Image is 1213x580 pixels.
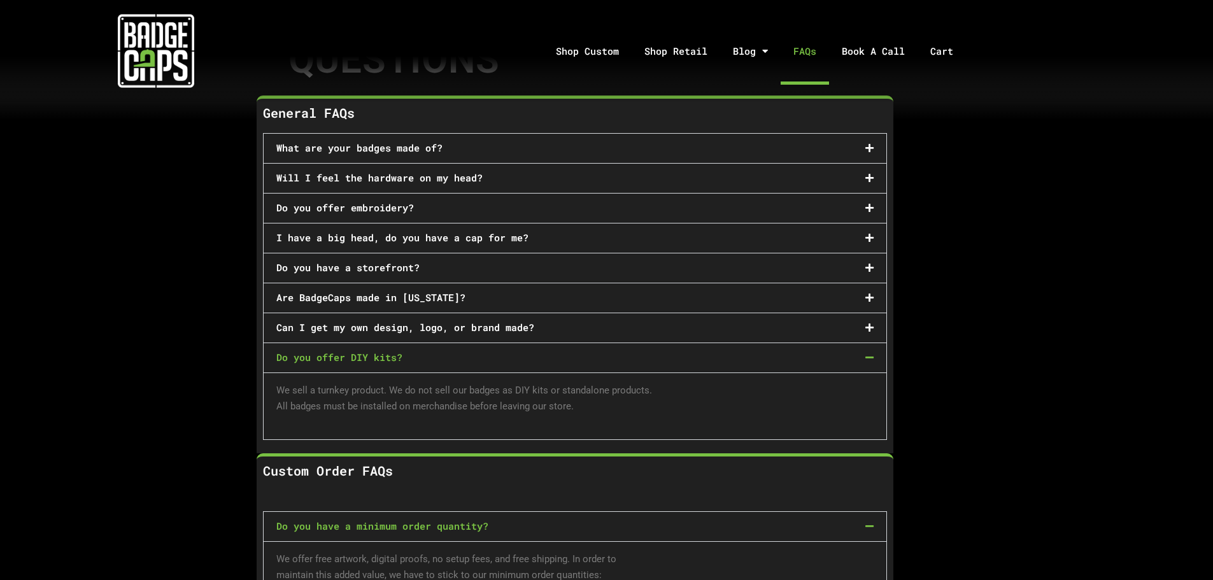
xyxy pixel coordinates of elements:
div: Do you have a minimum order quantity? [264,512,886,541]
h5: General FAQs [263,105,887,120]
a: I have a big head, do you have a cap for me? [276,231,528,244]
nav: Menu [311,18,1213,85]
div: What are your badges made of? [264,134,886,163]
a: FAQs [781,18,829,85]
a: Cart [918,18,982,85]
div: I have a big head, do you have a cap for me? [264,223,886,253]
a: Will I feel the hardware on my head? [276,171,483,184]
a: Blog [720,18,781,85]
a: Do you offer DIY kits? [276,351,402,364]
a: Are BadgeCaps made in [US_STATE]? [276,291,465,304]
a: Do you have a storefront? [276,261,420,274]
p: We sell a turnkey product. We do not sell our badges as DIY kits or standalone products. All badg... [276,383,874,414]
div: Will I feel the hardware on my head? [264,164,886,193]
div: Do you offer DIY kits? [264,372,886,439]
div: Do you offer DIY kits? [264,343,886,372]
div: Can I get my own design, logo, or brand made? [264,313,886,343]
div: Are BadgeCaps made in [US_STATE]? [264,283,886,313]
div: Do you offer embroidery? [264,194,886,223]
a: Do you offer embroidery? [276,201,414,214]
a: Do you have a minimum order quantity? [276,520,488,532]
img: badgecaps white logo with green acccent [118,13,194,89]
a: Shop Custom [543,18,632,85]
a: Shop Retail [632,18,720,85]
a: Can I get my own design, logo, or brand made? [276,321,534,334]
a: Book A Call [829,18,918,85]
div: Do you have a storefront? [264,253,886,283]
iframe: Chat Widget [1149,519,1213,580]
p: Custom Order FAQs [263,463,887,479]
a: What are your badges made of? [276,141,443,154]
